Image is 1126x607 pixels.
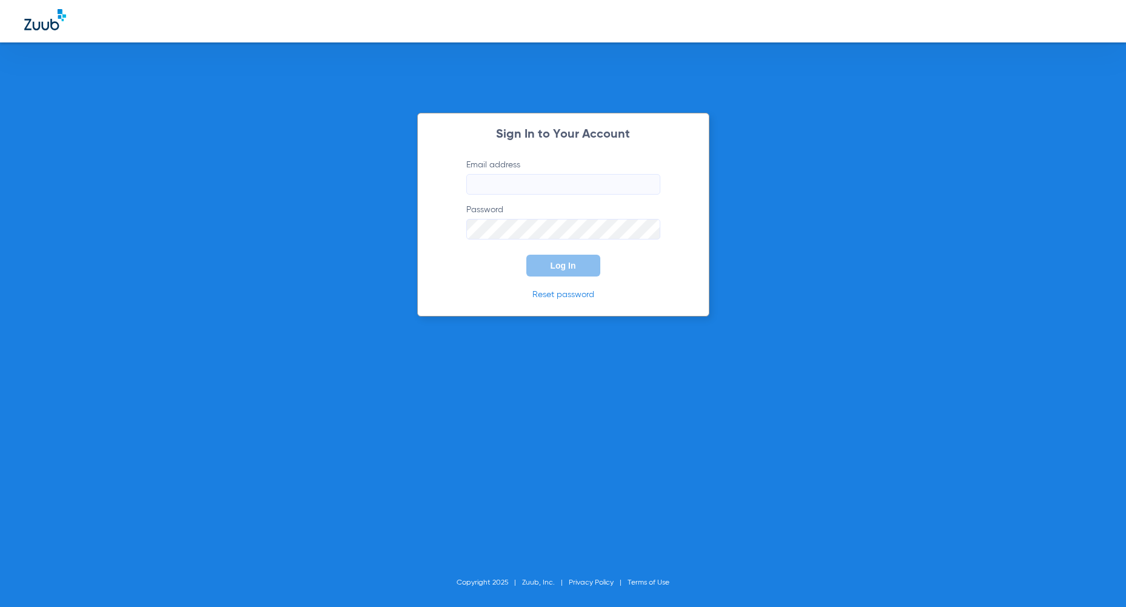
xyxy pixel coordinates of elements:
[526,255,600,277] button: Log In
[466,159,660,195] label: Email address
[466,204,660,240] label: Password
[522,577,569,589] li: Zuub, Inc.
[532,290,594,299] a: Reset password
[569,579,614,586] a: Privacy Policy
[448,129,679,141] h2: Sign In to Your Account
[628,579,669,586] a: Terms of Use
[551,261,576,270] span: Log In
[24,9,66,30] img: Zuub Logo
[466,219,660,240] input: Password
[466,174,660,195] input: Email address
[457,577,522,589] li: Copyright 2025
